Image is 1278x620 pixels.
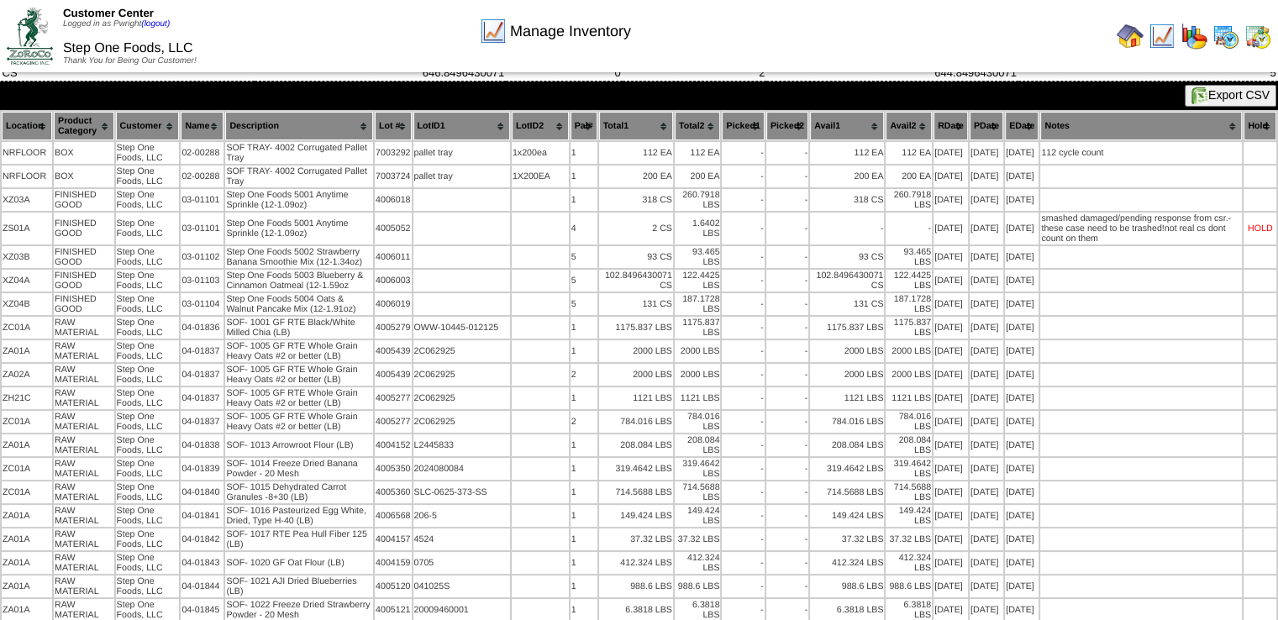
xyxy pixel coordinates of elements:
td: - [766,434,808,456]
th: Hold [1244,112,1276,140]
td: 122.4425 LBS [886,270,932,292]
td: 03-01102 [181,246,224,268]
td: - [722,411,764,433]
img: ZoRoCo_Logo(Green%26Foil)%20jpg.webp [7,8,53,64]
td: [DATE] [934,246,968,268]
td: 319.4642 LBS [675,458,721,480]
td: 318 CS [599,189,673,211]
td: Step One Foods, LLC [116,142,180,164]
td: 4005360 [375,481,412,503]
td: [DATE] [970,387,1003,409]
td: [DATE] [1005,481,1039,503]
td: 4 [571,213,597,244]
td: 1175.837 LBS [886,317,932,339]
td: 1121 LBS [599,387,673,409]
td: [DATE] [934,189,968,211]
td: SOF- 1005 GF RTE Whole Grain Heavy Oats #2 or better (LB) [225,387,373,409]
td: ZA01A [2,434,52,456]
td: [DATE] [1005,213,1039,244]
td: 318 CS [810,189,884,211]
td: - [766,246,808,268]
td: - [722,481,764,503]
img: line_graph.gif [1149,23,1175,50]
td: - [722,364,764,386]
td: 1 [571,458,597,480]
td: 2 [571,364,597,386]
img: excel.gif [1191,87,1208,104]
td: SOF- 1005 GF RTE Whole Grain Heavy Oats #2 or better (LB) [225,340,373,362]
td: 04-01841 [181,505,224,527]
td: 1175.837 LBS [810,317,884,339]
td: [DATE] [934,387,968,409]
td: 784.016 LBS [810,411,884,433]
img: graph.gif [1181,23,1207,50]
td: [DATE] [970,246,1003,268]
td: [DATE] [970,293,1003,315]
td: 93 CS [599,246,673,268]
td: 714.5688 LBS [675,481,721,503]
td: 187.1728 LBS [675,293,721,315]
td: [DATE] [1005,142,1039,164]
td: 4005439 [375,364,412,386]
td: 319.4642 LBS [810,458,884,480]
span: Step One Foods, LLC [63,41,193,55]
td: 1x200ea [512,142,569,164]
td: 1121 LBS [675,387,721,409]
td: 1 [571,166,597,187]
td: 1.6402 LBS [675,213,721,244]
td: SOF TRAY- 4002 Corrugated Pallet Tray [225,142,373,164]
th: Avail1 [810,112,884,140]
td: BOX [54,166,114,187]
td: Step One Foods, LLC [116,458,180,480]
td: 1 [571,317,597,339]
td: smashed damaged/pending response from csr.-these case need to be trashed!not real cs dont count o... [1040,213,1242,244]
td: 5 [571,270,597,292]
th: Pal# [571,112,597,140]
td: 102.8496430071 CS [810,270,884,292]
td: [DATE] [934,458,968,480]
td: 03-01101 [181,213,224,244]
th: Total1 [599,112,673,140]
td: [DATE] [934,317,968,339]
td: Step One Foods, LLC [116,213,180,244]
td: RAW MATERIAL [54,317,114,339]
td: - [766,293,808,315]
td: 2 [571,411,597,433]
td: 2000 LBS [599,340,673,362]
th: Avail2 [886,112,932,140]
span: Manage Inventory [510,23,631,40]
td: 04-01839 [181,458,224,480]
td: 04-01837 [181,364,224,386]
td: [DATE] [970,411,1003,433]
td: - [766,270,808,292]
td: NRFLOOR [2,166,52,187]
span: Customer Center [63,7,154,19]
td: [DATE] [970,166,1003,187]
td: [DATE] [1005,166,1039,187]
td: 260.7918 LBS [675,189,721,211]
td: pallet tray [413,142,510,164]
td: FINISHED GOOD [54,270,114,292]
td: - [722,246,764,268]
td: SOF TRAY- 4002 Corrugated Pallet Tray [225,166,373,187]
th: Name [181,112,224,140]
td: Step One Foods, LLC [116,411,180,433]
td: [DATE] [1005,364,1039,386]
td: [DATE] [970,142,1003,164]
td: [DATE] [934,411,968,433]
td: - [886,213,932,244]
td: 1 [571,387,597,409]
td: 1 [571,481,597,503]
td: L2445833 [413,434,510,456]
td: - [766,411,808,433]
th: Description [225,112,373,140]
td: [DATE] [970,481,1003,503]
td: [DATE] [1005,411,1039,433]
td: - [766,213,808,244]
td: OWW-10445-012125 [413,317,510,339]
td: - [766,364,808,386]
td: Step One Foods 5001 Anytime Sprinkle (12-1.09oz) [225,213,373,244]
td: 2000 LBS [675,364,721,386]
td: - [722,213,764,244]
td: 102.8496430071 CS [599,270,673,292]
